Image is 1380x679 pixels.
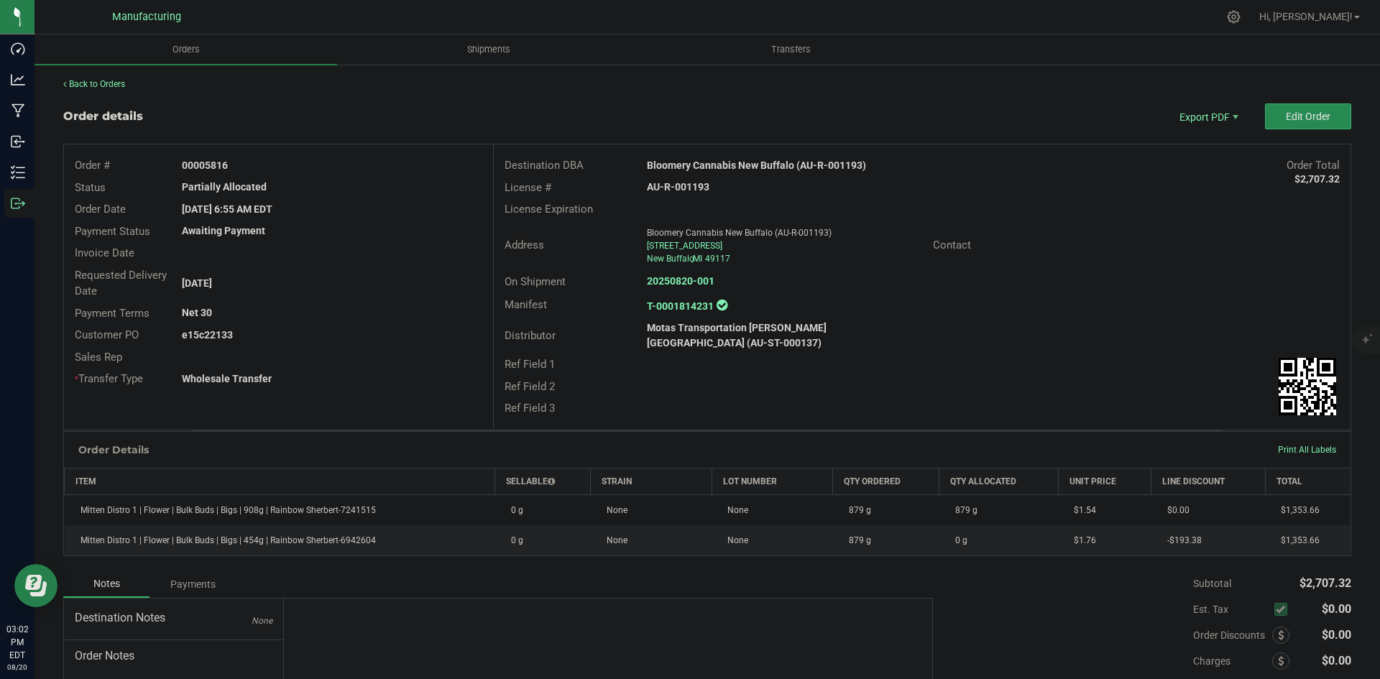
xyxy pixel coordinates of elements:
strong: AU-R-001193 [647,181,709,193]
strong: [DATE] 6:55 AM EDT [182,203,272,215]
strong: Bloomery Cannabis New Buffalo (AU-R-001193) [647,160,866,171]
span: Order Notes [75,647,272,665]
th: Unit Price [1058,468,1151,494]
th: Lot Number [712,468,832,494]
span: Destination DBA [505,159,584,172]
span: None [599,535,627,545]
span: Manifest [505,298,547,311]
div: Notes [63,571,149,598]
th: Qty Ordered [833,468,939,494]
qrcode: 00005816 [1279,358,1336,415]
span: Order # [75,159,110,172]
span: Customer PO [75,328,139,341]
span: Invoice Date [75,246,134,259]
span: $1,353.66 [1274,505,1320,515]
span: Destination Notes [75,609,272,627]
span: Payment Terms [75,307,149,320]
iframe: Resource center [14,564,57,607]
span: None [599,505,627,515]
span: $0.00 [1322,654,1351,668]
span: Mitten Distro 1 | Flower | Bulk Buds | Bigs | 454g | Rainbow Sherbert-6942604 [73,535,376,545]
span: 879 g [948,505,977,515]
span: Calculate excise tax [1274,599,1294,619]
div: Payments [149,571,236,597]
strong: 00005816 [182,160,228,171]
span: $1,353.66 [1274,535,1320,545]
a: 20250820-001 [647,275,714,287]
button: Edit Order [1265,103,1351,129]
span: None [720,505,748,515]
inline-svg: Dashboard [11,42,25,56]
span: Est. Tax [1193,604,1269,615]
strong: Partially Allocated [182,181,267,193]
span: $2,707.32 [1299,576,1351,590]
span: License Expiration [505,203,593,216]
th: Line Discount [1151,468,1266,494]
strong: Motas Transportation [PERSON_NAME][GEOGRAPHIC_DATA] (AU-ST-000137) [647,322,827,348]
img: Scan me! [1279,358,1336,415]
span: Edit Order [1286,111,1330,122]
inline-svg: Inventory [11,165,25,180]
span: Orders [153,43,219,56]
span: Charges [1193,655,1272,667]
span: On Shipment [505,275,566,288]
span: Ref Field 3 [505,402,555,415]
h1: Order Details [78,444,149,456]
a: Orders [34,34,337,65]
span: Ref Field 2 [505,380,555,393]
inline-svg: Analytics [11,73,25,87]
a: Shipments [337,34,640,65]
th: Total [1265,468,1351,494]
span: -$193.38 [1160,535,1202,545]
span: Print All Labels [1278,445,1336,455]
span: Order Discounts [1193,629,1272,641]
th: Sellable [495,468,591,494]
span: Order Total [1287,159,1340,172]
span: Transfer Type [75,372,143,385]
strong: [DATE] [182,277,212,289]
span: Order Date [75,203,126,216]
inline-svg: Outbound [11,196,25,211]
span: Address [505,239,544,251]
strong: Awaiting Payment [182,225,265,236]
span: Status [75,181,106,194]
span: $1.76 [1067,535,1096,545]
span: 0 g [948,535,967,545]
span: License # [505,181,551,194]
div: Manage settings [1225,10,1243,24]
span: Mitten Distro 1 | Flower | Bulk Buds | Bigs | 908g | Rainbow Sherbert-7241515 [73,505,376,515]
span: Transfers [752,43,830,56]
span: Ref Field 1 [505,358,555,371]
span: $0.00 [1322,602,1351,616]
inline-svg: Manufacturing [11,103,25,118]
span: None [252,616,272,626]
span: Contact [933,239,971,251]
span: Payment Status [75,225,150,238]
inline-svg: Inbound [11,134,25,149]
span: $0.00 [1160,505,1190,515]
th: Qty Allocated [939,468,1059,494]
strong: Net 30 [182,307,212,318]
span: Export PDF [1164,103,1251,129]
span: 879 g [842,535,871,545]
span: Requested Delivery Date [75,269,167,298]
span: Manufacturing [112,11,181,23]
strong: Wholesale Transfer [182,373,272,384]
span: , [691,254,693,264]
span: $0.00 [1322,628,1351,642]
div: Order details [63,108,143,125]
span: [STREET_ADDRESS] [647,241,722,251]
span: New Buffalo [647,254,694,264]
span: Bloomery Cannabis New Buffalo (AU-R-001193) [647,228,832,238]
a: T-0001814231 [647,300,714,312]
th: Item [65,468,495,494]
a: Back to Orders [63,79,125,89]
p: 03:02 PM EDT [6,623,28,662]
p: 08/20 [6,662,28,673]
span: Hi, [PERSON_NAME]! [1259,11,1353,22]
span: In Sync [717,297,727,313]
span: 879 g [842,505,871,515]
span: Shipments [448,43,530,56]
